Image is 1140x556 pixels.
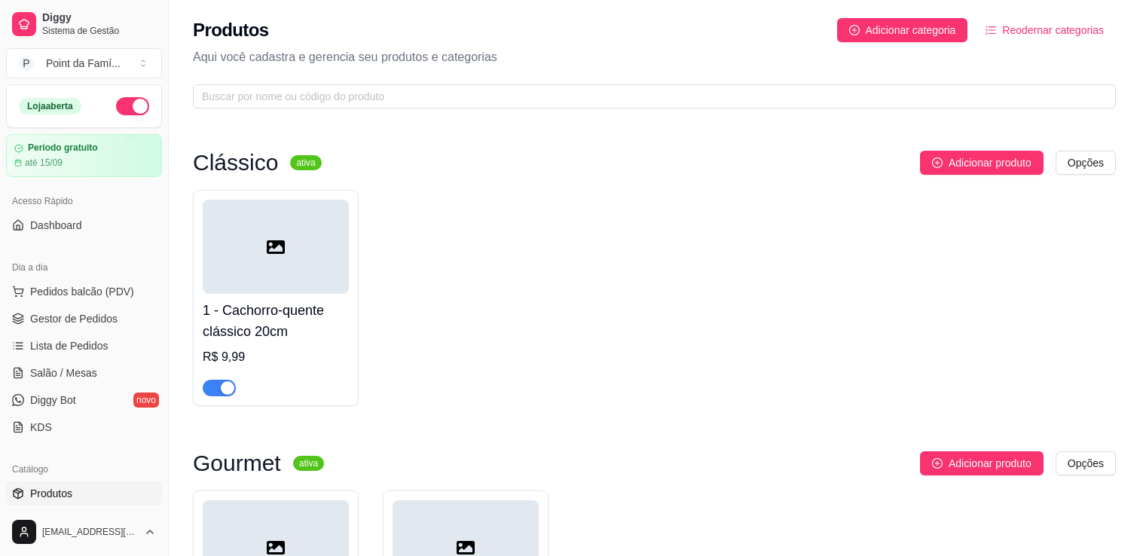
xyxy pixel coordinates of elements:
[193,154,278,172] h3: Clássico
[193,48,1116,66] p: Aqui você cadastra e gerencia seu produtos e categorias
[293,456,324,471] sup: ativa
[19,56,34,71] span: P
[46,56,121,71] div: Point da Famí ...
[203,300,349,342] h4: 1 - Cachorro-quente clássico 20cm
[203,348,349,366] div: R$ 9,99
[920,151,1044,175] button: Adicionar produto
[30,365,97,380] span: Salão / Mesas
[42,11,156,25] span: Diggy
[6,388,162,412] a: Diggy Botnovo
[6,189,162,213] div: Acesso Rápido
[202,88,1095,105] input: Buscar por nome ou código do produto
[6,457,162,481] div: Catálogo
[42,25,156,37] span: Sistema de Gestão
[30,420,52,435] span: KDS
[6,307,162,331] a: Gestor de Pedidos
[193,18,269,42] h2: Produtos
[866,22,956,38] span: Adicionar categoria
[6,334,162,358] a: Lista de Pedidos
[1056,151,1116,175] button: Opções
[6,361,162,385] a: Salão / Mesas
[986,25,996,35] span: ordered-list
[30,284,134,299] span: Pedidos balcão (PDV)
[193,454,281,472] h3: Gourmet
[6,48,162,78] button: Select a team
[6,415,162,439] a: KDS
[1002,22,1104,38] span: Reodernar categorias
[25,157,63,169] article: até 15/09
[1056,451,1116,475] button: Opções
[932,458,943,469] span: plus-circle
[30,486,72,501] span: Produtos
[6,134,162,177] a: Período gratuitoaté 15/09
[949,455,1032,472] span: Adicionar produto
[30,218,82,233] span: Dashboard
[849,25,860,35] span: plus-circle
[920,451,1044,475] button: Adicionar produto
[1068,455,1104,472] span: Opções
[116,97,149,115] button: Alterar Status
[1068,154,1104,171] span: Opções
[28,142,98,154] article: Período gratuito
[6,213,162,237] a: Dashboard
[30,338,108,353] span: Lista de Pedidos
[6,255,162,280] div: Dia a dia
[290,155,321,170] sup: ativa
[6,481,162,506] a: Produtos
[30,311,118,326] span: Gestor de Pedidos
[973,18,1116,42] button: Reodernar categorias
[837,18,968,42] button: Adicionar categoria
[42,526,138,538] span: [EMAIL_ADDRESS][DOMAIN_NAME]
[6,280,162,304] button: Pedidos balcão (PDV)
[19,98,81,115] div: Loja aberta
[30,393,76,408] span: Diggy Bot
[932,157,943,168] span: plus-circle
[949,154,1032,171] span: Adicionar produto
[6,6,162,42] a: DiggySistema de Gestão
[6,514,162,550] button: [EMAIL_ADDRESS][DOMAIN_NAME]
